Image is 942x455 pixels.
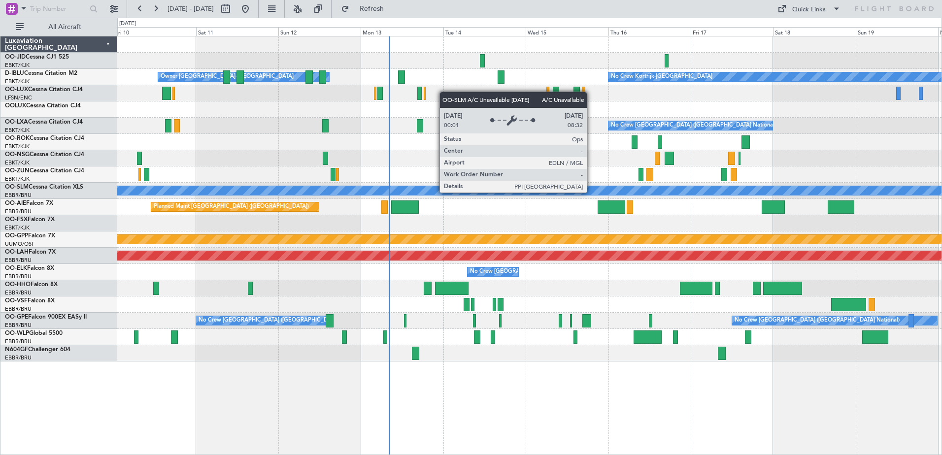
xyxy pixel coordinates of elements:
[5,330,63,336] a: OO-WLPGlobal 5500
[199,313,364,328] div: No Crew [GEOGRAPHIC_DATA] ([GEOGRAPHIC_DATA] National)
[5,217,28,223] span: OO-FSX
[5,54,26,60] span: OO-JID
[691,27,773,36] div: Fri 17
[5,192,32,199] a: EBBR/BRU
[773,1,845,17] button: Quick Links
[5,168,30,174] span: OO-ZUN
[5,152,30,158] span: OO-NSG
[351,5,393,12] span: Refresh
[5,273,32,280] a: EBBR/BRU
[735,313,900,328] div: No Crew [GEOGRAPHIC_DATA] ([GEOGRAPHIC_DATA] National)
[5,249,29,255] span: OO-LAH
[5,127,30,134] a: EBKT/KJK
[5,347,28,353] span: N604GF
[5,298,28,304] span: OO-VSF
[5,240,34,248] a: UUMO/OSF
[5,347,70,353] a: N604GFChallenger 604
[5,208,32,215] a: EBBR/BRU
[5,62,30,69] a: EBKT/KJK
[5,87,83,93] a: OO-LUXCessna Citation CJ4
[5,305,32,313] a: EBBR/BRU
[5,224,30,231] a: EBKT/KJK
[26,24,104,31] span: All Aircraft
[5,298,55,304] a: OO-VSFFalcon 8X
[5,282,58,288] a: OO-HHOFalcon 8X
[5,70,24,76] span: D-IBLU
[5,87,28,93] span: OO-LUX
[113,27,196,36] div: Fri 10
[5,135,84,141] a: OO-ROKCessna Citation CJ4
[5,94,32,101] a: LFSN/ENC
[5,257,32,264] a: EBBR/BRU
[30,1,87,16] input: Trip Number
[470,264,635,279] div: No Crew [GEOGRAPHIC_DATA] ([GEOGRAPHIC_DATA] National)
[5,119,83,125] a: OO-LXACessna Citation CJ4
[5,282,31,288] span: OO-HHO
[5,314,87,320] a: OO-GPEFalcon 900EX EASy II
[856,27,938,36] div: Sun 19
[5,152,84,158] a: OO-NSGCessna Citation CJ4
[608,27,691,36] div: Thu 16
[5,70,77,76] a: D-IBLUCessna Citation M2
[487,118,620,133] div: Owner [GEOGRAPHIC_DATA]-[GEOGRAPHIC_DATA]
[5,233,55,239] a: OO-GPPFalcon 7X
[792,5,826,15] div: Quick Links
[5,249,56,255] a: OO-LAHFalcon 7X
[336,1,396,17] button: Refresh
[5,184,83,190] a: OO-SLMCessna Citation XLS
[168,4,214,13] span: [DATE] - [DATE]
[5,233,28,239] span: OO-GPP
[154,199,309,214] div: Planned Maint [GEOGRAPHIC_DATA] ([GEOGRAPHIC_DATA])
[5,78,30,85] a: EBKT/KJK
[5,54,69,60] a: OO-JIDCessna CJ1 525
[611,69,712,84] div: No Crew Kortrijk-[GEOGRAPHIC_DATA]
[5,135,30,141] span: OO-ROK
[5,175,30,183] a: EBKT/KJK
[5,338,32,345] a: EBBR/BRU
[5,217,55,223] a: OO-FSXFalcon 7X
[5,103,81,109] a: OOLUXCessna Citation CJ4
[773,27,855,36] div: Sat 18
[5,289,32,296] a: EBBR/BRU
[11,19,107,35] button: All Aircraft
[5,322,32,329] a: EBBR/BRU
[5,330,29,336] span: OO-WLP
[443,27,526,36] div: Tue 14
[5,184,29,190] span: OO-SLM
[5,143,30,150] a: EBKT/KJK
[278,27,361,36] div: Sun 12
[119,20,136,28] div: [DATE]
[196,27,278,36] div: Sat 11
[5,200,26,206] span: OO-AIE
[5,168,84,174] a: OO-ZUNCessna Citation CJ4
[5,200,53,206] a: OO-AIEFalcon 7X
[5,314,28,320] span: OO-GPE
[5,354,32,361] a: EBBR/BRU
[5,265,27,271] span: OO-ELK
[5,159,30,166] a: EBKT/KJK
[5,265,54,271] a: OO-ELKFalcon 8X
[611,118,776,133] div: No Crew [GEOGRAPHIC_DATA] ([GEOGRAPHIC_DATA] National)
[5,103,26,109] span: OOLUX
[361,27,443,36] div: Mon 13
[526,27,608,36] div: Wed 15
[5,119,28,125] span: OO-LXA
[161,69,294,84] div: Owner [GEOGRAPHIC_DATA]-[GEOGRAPHIC_DATA]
